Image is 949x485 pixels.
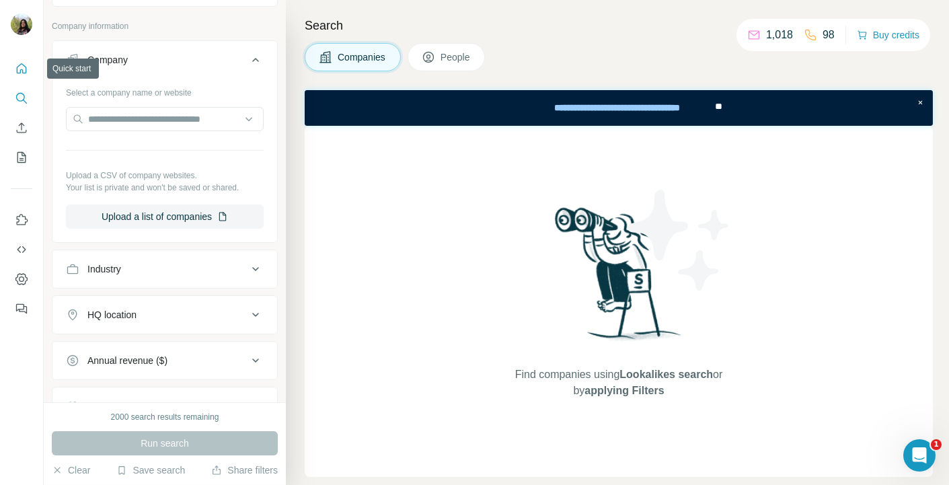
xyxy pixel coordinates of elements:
button: Company [52,44,277,81]
span: Companies [338,50,387,64]
button: Save search [116,463,185,477]
button: Use Surfe API [11,237,32,262]
button: Annual revenue ($) [52,344,277,377]
button: Dashboard [11,267,32,291]
div: Company [87,53,128,67]
button: Industry [52,253,277,285]
p: 1,018 [766,27,793,43]
div: 2000 search results remaining [111,411,219,423]
div: Industry [87,262,121,276]
span: Lookalikes search [619,369,713,380]
button: Quick start [11,57,32,81]
p: Company information [52,20,278,32]
p: 98 [823,27,835,43]
button: Upload a list of companies [66,204,264,229]
iframe: Banner [305,90,933,126]
h4: Search [305,16,933,35]
button: My lists [11,145,32,170]
span: 1 [931,439,942,450]
p: Upload a CSV of company websites. [66,170,264,182]
img: Surfe Illustration - Stars [619,180,740,301]
div: Select a company name or website [66,81,264,99]
button: Enrich CSV [11,116,32,140]
button: Share filters [211,463,278,477]
img: Avatar [11,13,32,35]
div: Annual revenue ($) [87,354,167,367]
span: applying Filters [584,385,664,396]
button: Buy credits [857,26,919,44]
button: Search [11,86,32,110]
iframe: Intercom live chat [903,439,936,472]
button: HQ location [52,299,277,331]
div: HQ location [87,308,137,322]
button: Use Surfe on LinkedIn [11,208,32,232]
button: Feedback [11,297,32,321]
button: Employees (size) [52,390,277,422]
div: Employees (size) [87,400,159,413]
img: Surfe Illustration - Woman searching with binoculars [549,204,689,354]
span: People [441,50,471,64]
span: Find companies using or by [511,367,726,399]
button: Clear [52,463,90,477]
p: Your list is private and won't be saved or shared. [66,182,264,194]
